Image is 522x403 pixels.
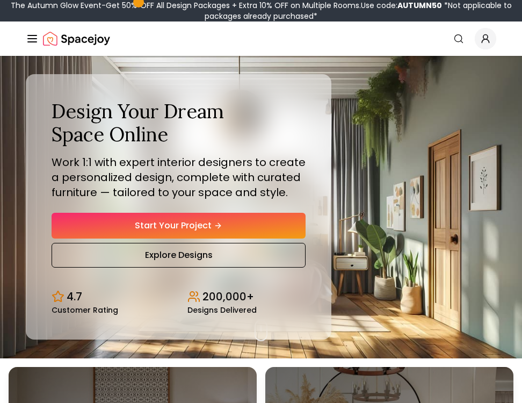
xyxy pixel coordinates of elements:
[43,28,110,49] img: Spacejoy Logo
[52,280,306,314] div: Design stats
[52,213,306,239] a: Start Your Project
[43,28,110,49] a: Spacejoy
[52,306,118,314] small: Customer Rating
[52,243,306,268] a: Explore Designs
[52,100,306,146] h1: Design Your Dream Space Online
[202,289,254,304] p: 200,000+
[26,21,496,56] nav: Global
[52,155,306,200] p: Work 1:1 with expert interior designers to create a personalized design, complete with curated fu...
[187,306,257,314] small: Designs Delivered
[67,289,82,304] p: 4.7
